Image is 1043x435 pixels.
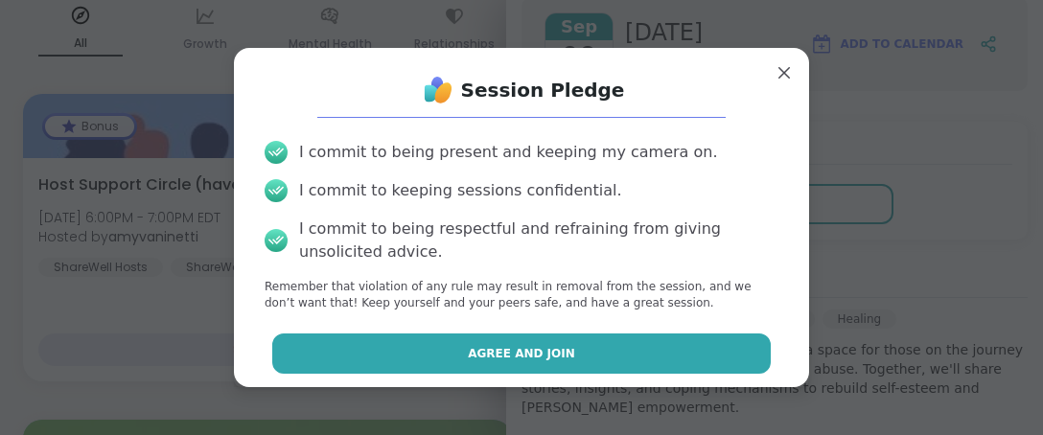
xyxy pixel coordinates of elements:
[461,77,625,103] h1: Session Pledge
[299,217,778,263] div: I commit to being respectful and refraining from giving unsolicited advice.
[299,141,717,164] div: I commit to being present and keeping my camera on.
[265,279,778,311] p: Remember that violation of any rule may result in removal from the session, and we don’t want tha...
[272,333,772,374] button: Agree and Join
[419,71,457,109] img: ShareWell Logo
[299,179,622,202] div: I commit to keeping sessions confidential.
[468,345,575,362] span: Agree and Join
